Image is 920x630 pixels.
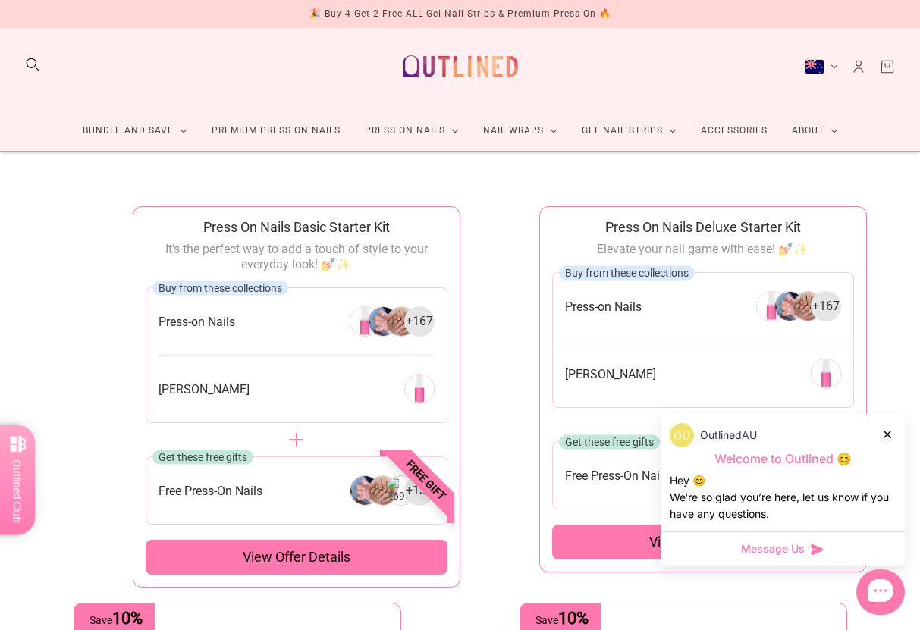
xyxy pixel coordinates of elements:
a: Premium Press On Nails [199,111,353,151]
span: Get these free gifts [159,451,247,463]
span: + 167 [406,313,433,330]
span: Press-on Nails [565,299,642,315]
a: Outlined [394,34,527,99]
img: 269291651152-0 [404,374,435,404]
img: 266304946256-2 [386,306,416,337]
span: View offer details [649,533,757,551]
button: New Zealand [805,59,838,74]
span: Buy from these collections [565,267,689,279]
a: Accessories [689,111,780,151]
p: Welcome to Outlined 😊 [670,451,896,467]
span: 10% [112,609,143,628]
span: Press On Nails Basic Starter Kit [203,219,390,235]
span: + 167 [812,298,840,315]
a: Nail Wraps [471,111,570,151]
a: Cart [879,58,896,75]
span: Free gift [358,412,494,548]
span: [PERSON_NAME] [159,381,250,397]
a: Bundle and Save [71,111,199,151]
img: 266304946256-0 [350,306,380,337]
span: 10% [558,609,589,628]
span: Elevate your nail game with ease! 💅✨ [597,242,809,256]
span: Save [89,614,143,626]
p: OutlinedAU [700,427,757,444]
img: 266304946256-0 [756,291,787,321]
span: Free Press-On Nails [159,483,262,499]
span: Press-on Nails [159,314,235,330]
button: Search [24,56,41,73]
span: Message Us [741,541,805,556]
img: 266304946256-1 [774,291,805,321]
span: Free Press-On Nails [565,468,669,484]
span: It's the perfect way to add a touch of style to your everyday look! 💅✨ [165,242,428,271]
img: 269291651152-0 [811,359,841,389]
span: Save [535,614,589,626]
span: View offer details [243,548,350,566]
img: 266304946256-2 [793,291,823,321]
span: Get these free gifts [565,436,654,448]
img: data:image/png;base64,iVBORw0KGgoAAAANSUhEUgAAACQAAAAkCAYAAADhAJiYAAAAAXNSR0IArs4c6QAAAERlWElmTU0... [670,423,694,447]
span: Buy from these collections [159,282,282,294]
a: Press On Nails [353,111,471,151]
div: Hey 😊 We‘re so glad you’re here, let us know if you have any questions. [670,472,896,522]
a: Gel Nail Strips [570,111,689,151]
a: About [780,111,850,151]
span: Press On Nails Deluxe Starter Kit [605,219,801,235]
span: [PERSON_NAME] [565,366,656,382]
div: 🎉 Buy 4 Get 2 Free ALL Gel Nail Strips & Premium Press On 🔥 [309,6,611,22]
img: 266304946256-1 [368,306,398,337]
a: Account [850,58,867,75]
